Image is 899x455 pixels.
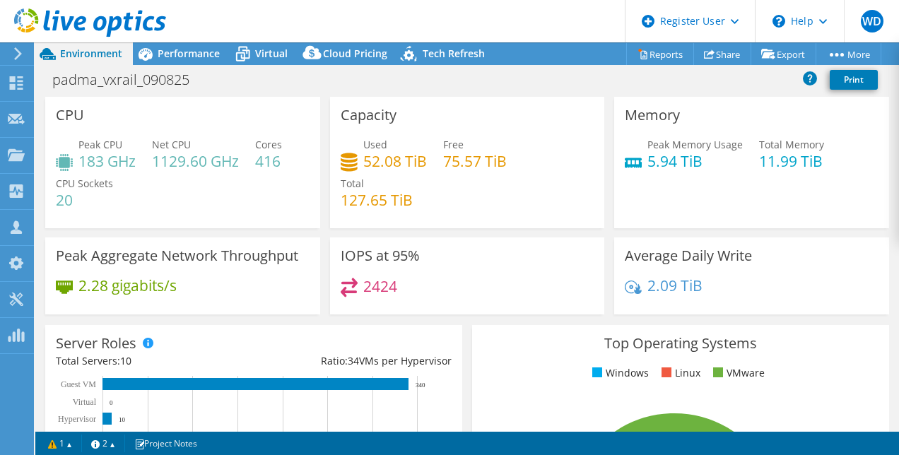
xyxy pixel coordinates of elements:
span: Total Memory [759,138,824,151]
span: Free [443,138,464,151]
span: Peak CPU [78,138,122,151]
svg: \n [772,15,785,28]
span: Performance [158,47,220,60]
span: Tech Refresh [423,47,485,60]
span: CPU Sockets [56,177,113,190]
h3: Memory [625,107,680,123]
h4: 416 [255,153,282,169]
span: Cores [255,138,282,151]
a: Reports [626,43,694,65]
h3: Capacity [341,107,396,123]
h3: Top Operating Systems [483,336,879,351]
a: Share [693,43,751,65]
h4: 2.28 gigabits/s [78,278,177,293]
h4: 11.99 TiB [759,153,824,169]
span: Environment [60,47,122,60]
a: Print [830,70,878,90]
text: 340 [416,382,425,389]
h4: 75.57 TiB [443,153,507,169]
span: Peak Memory Usage [647,138,743,151]
h4: 1129.60 GHz [152,153,239,169]
h3: CPU [56,107,84,123]
h4: 20 [56,192,113,208]
span: Net CPU [152,138,191,151]
a: 2 [81,435,125,452]
h3: Peak Aggregate Network Throughput [56,248,298,264]
text: 10 [119,416,126,423]
a: Project Notes [124,435,207,452]
span: 34 [348,354,359,367]
h3: Average Daily Write [625,248,752,264]
li: VMware [710,365,765,381]
h3: IOPS at 95% [341,248,420,264]
text: Virtual [73,397,97,407]
a: Export [751,43,816,65]
h3: Server Roles [56,336,136,351]
span: 10 [120,354,131,367]
h4: 127.65 TiB [341,192,413,208]
h4: 183 GHz [78,153,136,169]
span: Cloud Pricing [323,47,387,60]
h1: padma_vxrail_090825 [46,72,211,88]
span: Used [363,138,387,151]
h4: 2424 [363,278,397,294]
span: Total [341,177,364,190]
text: Guest VM [61,379,96,389]
a: More [816,43,881,65]
div: Total Servers: [56,353,254,369]
text: 0 [110,399,113,406]
span: WD [861,10,883,32]
li: Linux [658,365,700,381]
a: 1 [38,435,82,452]
h4: 52.08 TiB [363,153,427,169]
h4: 5.94 TiB [647,153,743,169]
text: Hypervisor [58,414,96,424]
h4: 2.09 TiB [647,278,703,293]
div: Ratio: VMs per Hypervisor [254,353,452,369]
span: Virtual [255,47,288,60]
li: Windows [589,365,649,381]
